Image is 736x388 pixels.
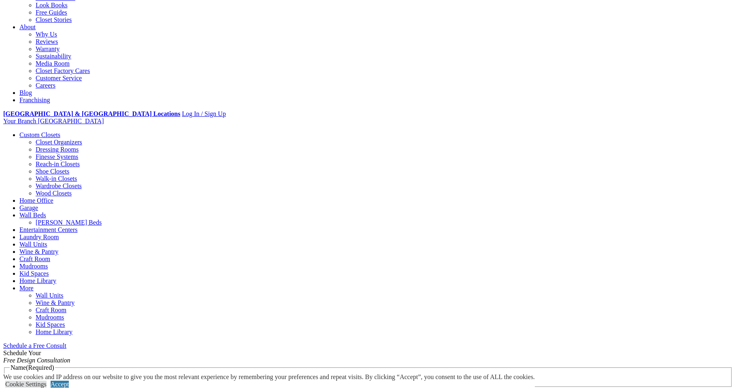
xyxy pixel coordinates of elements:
[19,24,36,30] a: About
[36,9,67,16] a: Free Guides
[19,197,53,204] a: Home Office
[36,219,102,226] a: [PERSON_NAME] Beds
[36,16,72,23] a: Closet Stories
[3,110,180,117] a: [GEOGRAPHIC_DATA] & [GEOGRAPHIC_DATA] Locations
[19,226,78,233] a: Entertainment Centers
[36,45,60,52] a: Warranty
[3,118,36,124] span: Your Branch
[36,2,68,9] a: Look Books
[26,364,54,371] span: (Required)
[36,67,90,74] a: Closet Factory Cares
[19,131,60,138] a: Custom Closets
[36,182,82,189] a: Wardrobe Closets
[19,234,59,240] a: Laundry Room
[19,270,49,277] a: Kid Spaces
[3,349,70,364] span: Schedule Your
[36,60,70,67] a: Media Room
[36,153,78,160] a: Finesse Systems
[19,212,46,219] a: Wall Beds
[19,96,50,103] a: Franchising
[36,38,58,45] a: Reviews
[19,285,34,292] a: More menu text will display only on big screen
[19,241,47,248] a: Wall Units
[36,161,80,167] a: Reach-in Closets
[3,357,70,364] em: Free Design Consultation
[51,381,69,388] a: Accept
[19,277,56,284] a: Home Library
[38,118,104,124] span: [GEOGRAPHIC_DATA]
[3,342,66,349] a: Schedule a Free Consult (opens a dropdown menu)
[36,82,55,89] a: Careers
[36,321,65,328] a: Kid Spaces
[36,299,74,306] a: Wine & Pantry
[19,263,48,270] a: Mudrooms
[3,118,104,124] a: Your Branch [GEOGRAPHIC_DATA]
[36,146,79,153] a: Dressing Rooms
[36,53,71,60] a: Sustainability
[36,168,69,175] a: Shoe Closets
[36,314,64,321] a: Mudrooms
[36,139,82,146] a: Closet Organizers
[19,255,50,262] a: Craft Room
[19,89,32,96] a: Blog
[36,292,63,299] a: Wall Units
[19,248,58,255] a: Wine & Pantry
[36,175,77,182] a: Walk-in Closets
[36,328,72,335] a: Home Library
[5,381,47,388] a: Cookie Settings
[36,190,72,197] a: Wood Closets
[36,31,57,38] a: Why Us
[182,110,225,117] a: Log In / Sign Up
[36,307,66,313] a: Craft Room
[10,364,55,371] legend: Name
[19,204,38,211] a: Garage
[3,373,535,381] div: We use cookies and IP address on our website to give you the most relevant experience by remember...
[36,75,82,81] a: Customer Service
